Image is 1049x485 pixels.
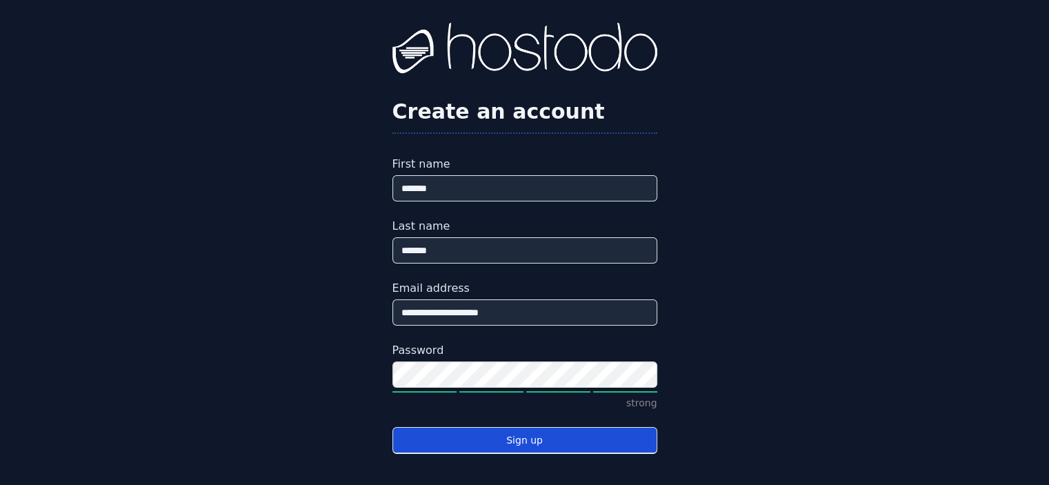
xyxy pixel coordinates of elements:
label: First name [392,156,657,172]
label: Password [392,342,657,359]
p: strong [392,396,657,410]
label: Email address [392,280,657,297]
img: Hostodo [392,23,657,78]
label: Last name [392,218,657,235]
h2: Create an account [392,99,657,124]
button: Sign up [392,427,657,454]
